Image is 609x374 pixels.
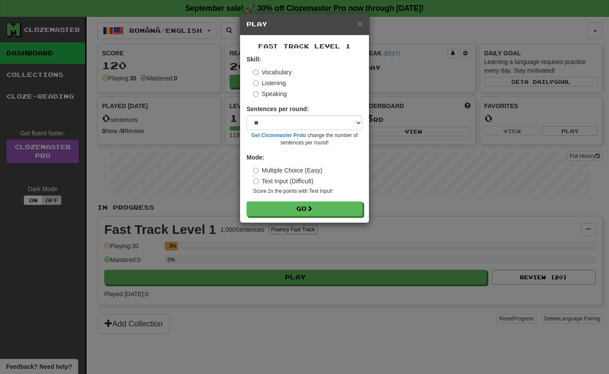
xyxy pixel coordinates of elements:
strong: Skill: [247,56,261,63]
strong: Mode: [247,154,264,161]
label: Multiple Choice (Easy) [253,166,322,175]
small: Score 2x the points with Text Input ! [253,188,362,195]
button: Go [247,201,362,216]
span: Fast Track Level 1 [258,42,351,50]
a: Get Clozemaster Pro [251,132,302,138]
input: Vocabulary [253,70,259,75]
input: Speaking [253,91,259,97]
label: Listening [253,79,286,87]
label: Text Input (Difficult) [253,177,314,185]
h5: Play [247,20,362,29]
label: Speaking [253,90,287,98]
label: Sentences per round: [247,105,309,113]
input: Text Input (Difficult) [253,179,259,184]
input: Multiple Choice (Easy) [253,168,259,173]
span: × [357,19,362,29]
button: Close [357,19,362,28]
label: Vocabulary [253,68,292,77]
input: Listening [253,80,259,86]
small: to change the number of sentences per round! [247,132,362,147]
